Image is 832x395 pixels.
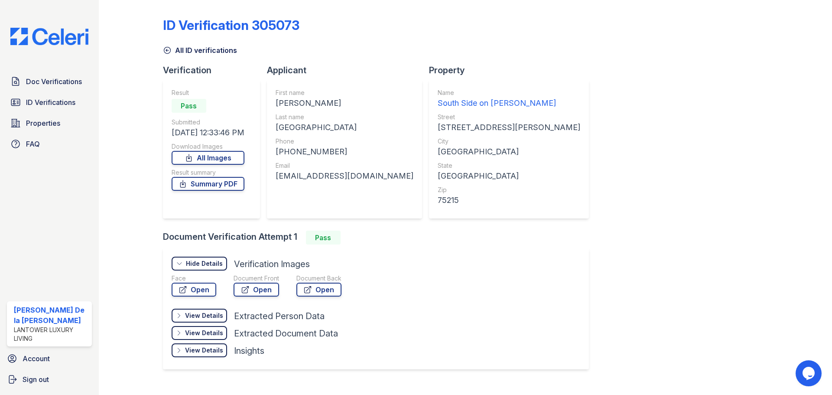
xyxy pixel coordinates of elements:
div: View Details [185,329,223,337]
a: Account [3,350,95,367]
a: All ID verifications [163,45,237,55]
div: Email [276,161,413,170]
div: Download Images [172,142,244,151]
span: Properties [26,118,60,128]
div: Pass [172,99,206,113]
div: Document Verification Attempt 1 [163,231,596,245]
div: Insights [234,345,264,357]
div: [STREET_ADDRESS][PERSON_NAME] [438,121,580,134]
div: Pass [306,231,341,245]
a: Sign out [3,371,95,388]
div: Name [438,88,580,97]
div: ID Verification 305073 [163,17,299,33]
a: Properties [7,114,92,132]
span: Account [23,353,50,364]
div: [PERSON_NAME] [276,97,413,109]
div: Verification Images [234,258,310,270]
div: Face [172,274,216,283]
span: ID Verifications [26,97,75,108]
div: [PHONE_NUMBER] [276,146,413,158]
a: FAQ [7,135,92,153]
div: Extracted Document Data [234,327,338,340]
div: Hide Details [186,259,223,268]
div: Document Front [234,274,279,283]
span: Doc Verifications [26,76,82,87]
span: Sign out [23,374,49,385]
a: Doc Verifications [7,73,92,90]
a: Open [234,283,279,297]
div: Phone [276,137,413,146]
a: Open [172,283,216,297]
div: Document Back [296,274,341,283]
div: Street [438,113,580,121]
a: Summary PDF [172,177,244,191]
div: South Side on [PERSON_NAME] [438,97,580,109]
a: All Images [172,151,244,165]
div: [EMAIL_ADDRESS][DOMAIN_NAME] [276,170,413,182]
div: [PERSON_NAME] De la [PERSON_NAME] [14,305,88,326]
a: Open [296,283,341,297]
div: Result summary [172,168,244,177]
div: [GEOGRAPHIC_DATA] [276,121,413,134]
a: Name South Side on [PERSON_NAME] [438,88,580,109]
div: Submitted [172,118,244,127]
span: FAQ [26,139,40,149]
div: City [438,137,580,146]
div: View Details [185,311,223,320]
img: CE_Logo_Blue-a8612792a0a2168367f1c8372b55b34899dd931a85d93a1a3d3e32e68fde9ad4.png [3,28,95,45]
div: Extracted Person Data [234,310,325,322]
div: Verification [163,64,267,76]
div: View Details [185,346,223,355]
div: Zip [438,186,580,194]
div: Lantower Luxury Living [14,326,88,343]
div: Last name [276,113,413,121]
div: [DATE] 12:33:46 PM [172,127,244,139]
iframe: chat widget [796,360,823,386]
div: 75215 [438,194,580,206]
div: State [438,161,580,170]
div: Result [172,88,244,97]
div: [GEOGRAPHIC_DATA] [438,170,580,182]
div: Applicant [267,64,429,76]
div: [GEOGRAPHIC_DATA] [438,146,580,158]
div: Property [429,64,596,76]
div: First name [276,88,413,97]
a: ID Verifications [7,94,92,111]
